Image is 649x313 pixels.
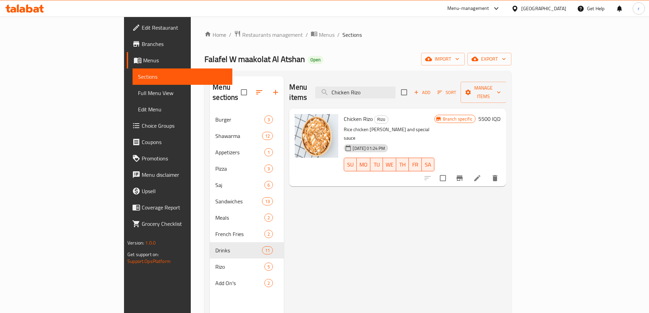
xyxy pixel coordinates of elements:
span: Sort sections [251,84,267,100]
div: items [264,230,273,238]
span: Add [413,89,431,96]
span: 11 [262,247,273,254]
button: SA [422,158,434,171]
span: 1 [265,149,273,156]
span: Full Menu View [138,89,227,97]
span: WE [386,160,393,170]
span: Choice Groups [142,122,227,130]
div: items [264,165,273,173]
div: Pizza3 [210,160,284,177]
div: Burger3 [210,111,284,128]
button: import [421,53,465,65]
span: Sort [437,89,456,96]
div: [GEOGRAPHIC_DATA] [521,5,566,12]
span: 3 [265,116,273,123]
button: SU [344,158,357,171]
a: Support.OpsPlatform [127,257,171,266]
span: Edit Menu [138,105,227,113]
button: MO [357,158,370,171]
span: Sort items [433,87,461,98]
div: Rizo5 [210,259,284,275]
span: Shawarma [215,132,262,140]
span: MO [359,160,368,170]
span: 3 [265,166,273,172]
span: Grocery Checklist [142,220,227,228]
a: Restaurants management [234,30,303,39]
span: Version: [127,238,144,247]
li: / [337,31,340,39]
button: Branch-specific-item [451,170,468,186]
div: items [264,181,273,189]
span: Select all sections [237,85,251,99]
span: Appetizers [215,148,264,156]
span: Select to update [436,171,450,185]
span: Branches [142,40,227,48]
span: Pizza [215,165,264,173]
span: Open [308,57,323,63]
a: Edit Restaurant [127,19,232,36]
span: Coverage Report [142,203,227,212]
span: Promotions [142,154,227,162]
button: TH [396,158,409,171]
button: WE [383,158,396,171]
span: Upsell [142,187,227,195]
span: Branch specific [440,116,475,122]
a: Full Menu View [133,85,232,101]
p: Rice chicken [PERSON_NAME] and special sauce [344,125,434,142]
span: 2 [265,231,273,237]
div: Sandwiches [215,197,262,205]
span: TU [373,160,380,170]
a: Edit Menu [133,101,232,118]
a: Menu disclaimer [127,167,232,183]
div: Saj6 [210,177,284,193]
span: Rizo [374,115,388,123]
a: Coverage Report [127,199,232,216]
span: French Fries [215,230,264,238]
div: Appetizers1 [210,144,284,160]
div: Saj [215,181,264,189]
div: items [264,214,273,222]
div: items [264,263,273,271]
a: Menus [311,30,335,39]
div: French Fries2 [210,226,284,242]
div: items [264,115,273,124]
span: TH [399,160,406,170]
div: items [264,148,273,156]
div: Add On's2 [210,275,284,291]
span: Drinks [215,246,262,254]
span: Add On's [215,279,264,287]
span: Meals [215,214,264,222]
a: Upsell [127,183,232,199]
span: SU [347,160,354,170]
span: 5 [265,264,273,270]
span: Menus [319,31,335,39]
span: export [473,55,506,63]
span: Chicken Rizo [344,114,373,124]
nav: Menu sections [210,109,284,294]
button: export [467,53,511,65]
span: Sections [342,31,362,39]
input: search [315,87,396,98]
a: Promotions [127,150,232,167]
h6: 5500 IQD [478,114,500,124]
span: Burger [215,115,264,124]
span: import [427,55,459,63]
span: Select section [397,85,411,99]
button: FR [409,158,421,171]
nav: breadcrumb [204,30,511,39]
div: Menu-management [447,4,489,13]
span: 2 [265,280,273,286]
span: 6 [265,182,273,188]
span: Rizo [215,263,264,271]
div: Drinks11 [210,242,284,259]
span: FR [412,160,419,170]
span: [DATE] 01:24 PM [350,145,388,152]
div: Sandwiches13 [210,193,284,209]
span: Add item [411,87,433,98]
button: Manage items [461,82,506,103]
